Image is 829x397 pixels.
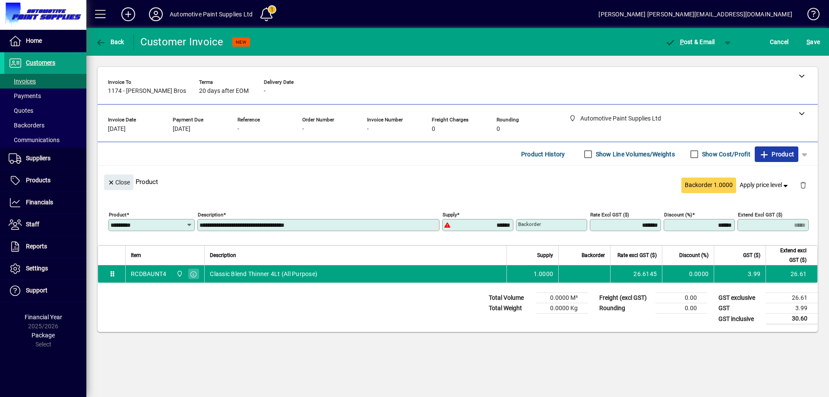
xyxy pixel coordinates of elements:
app-page-header-button: Delete [793,181,813,189]
span: S [807,38,810,45]
a: Home [4,30,86,52]
span: ave [807,35,820,49]
span: Classic Blend Thinner 4Lt (All Purpose) [210,270,317,278]
span: 20 days after EOM [199,88,249,95]
td: Rounding [595,303,655,314]
span: ost & Email [665,38,715,45]
button: Back [93,34,127,50]
span: Payments [9,92,41,99]
span: Product [759,147,794,161]
td: GST [714,303,766,314]
span: NEW [236,39,247,45]
span: Apply price level [740,181,790,190]
button: Profile [142,6,170,22]
td: 0.00 [655,303,707,314]
td: Total Weight [484,303,536,314]
mat-label: Product [109,212,127,218]
mat-label: Backorder [518,221,541,227]
mat-label: Supply [443,212,457,218]
span: Cancel [770,35,789,49]
app-page-header-button: Back [86,34,134,50]
a: Products [4,170,86,191]
td: 30.60 [766,314,818,324]
td: 0.00 [655,293,707,303]
td: 3.99 [766,303,818,314]
button: Backorder 1.0000 [681,178,736,193]
div: Automotive Paint Supplies Ltd [170,7,253,21]
td: GST exclusive [714,293,766,303]
span: - [367,126,369,133]
span: Staff [26,221,39,228]
span: Home [26,37,42,44]
td: 3.99 [714,265,766,283]
a: Reports [4,236,86,257]
a: Backorders [4,118,86,133]
span: 0 [432,126,435,133]
span: - [237,126,239,133]
mat-label: Extend excl GST ($) [738,212,782,218]
span: Invoices [9,78,36,85]
span: [DATE] [173,126,190,133]
app-page-header-button: Close [102,178,136,186]
div: 26.6145 [616,270,657,278]
td: Total Volume [484,293,536,303]
span: - [264,88,266,95]
td: 0.0000 M³ [536,293,588,303]
span: Financials [26,199,53,206]
button: Close [104,175,133,190]
mat-label: Rate excl GST ($) [590,212,629,218]
span: 0 [497,126,500,133]
td: 26.61 [766,293,818,303]
span: Settings [26,265,48,272]
span: Back [95,38,124,45]
mat-label: Discount (%) [664,212,692,218]
span: Automotive Paint Supplies Ltd [174,269,184,279]
span: 1174 - [PERSON_NAME] Bros [108,88,186,95]
div: [PERSON_NAME] [PERSON_NAME][EMAIL_ADDRESS][DOMAIN_NAME] [598,7,792,21]
td: 0.0000 [662,265,714,283]
button: Delete [793,175,813,195]
a: Quotes [4,103,86,118]
span: Product History [521,147,565,161]
span: Extend excl GST ($) [771,246,807,265]
span: P [680,38,684,45]
a: Payments [4,89,86,103]
a: Invoices [4,74,86,89]
td: GST inclusive [714,314,766,324]
button: Cancel [768,34,791,50]
label: Show Cost/Profit [700,150,750,159]
a: Financials [4,192,86,213]
button: Product [755,146,798,162]
span: 1.0000 [534,270,554,278]
span: [DATE] [108,126,126,133]
span: Package [32,332,55,339]
mat-label: Description [198,212,223,218]
span: Supply [537,251,553,260]
span: Reports [26,243,47,250]
span: Backorder [582,251,605,260]
a: Staff [4,214,86,235]
span: Backorders [9,122,44,129]
a: Communications [4,133,86,147]
div: Product [98,166,818,197]
td: 26.61 [766,265,817,283]
a: Suppliers [4,148,86,169]
td: Freight (excl GST) [595,293,655,303]
span: Item [131,251,141,260]
span: Communications [9,137,60,143]
td: 0.0000 Kg [536,303,588,314]
span: GST ($) [743,251,760,260]
span: Discount (%) [679,251,709,260]
button: Add [114,6,142,22]
span: - [302,126,304,133]
a: Knowledge Base [801,2,818,30]
button: Post & Email [661,34,719,50]
div: Customer Invoice [140,35,224,49]
span: Support [26,287,47,294]
span: Suppliers [26,155,51,162]
span: Financial Year [25,314,62,321]
span: Products [26,177,51,184]
a: Settings [4,258,86,279]
button: Save [804,34,822,50]
label: Show Line Volumes/Weights [594,150,675,159]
